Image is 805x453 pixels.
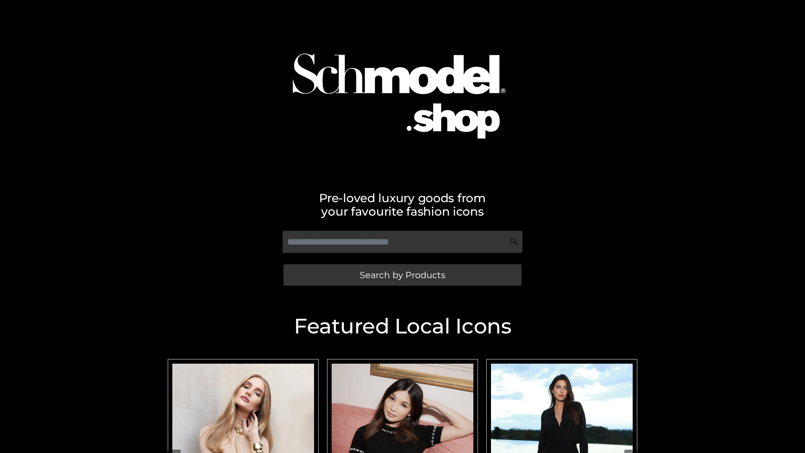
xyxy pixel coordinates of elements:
a: Search by Products [283,264,522,286]
span: Search by Products [360,271,445,279]
h2: Featured Local Icons​ [164,316,641,337]
img: Search Icon [510,237,518,246]
h2: Pre-loved luxury goods from your favourite fashion icons [164,191,641,218]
